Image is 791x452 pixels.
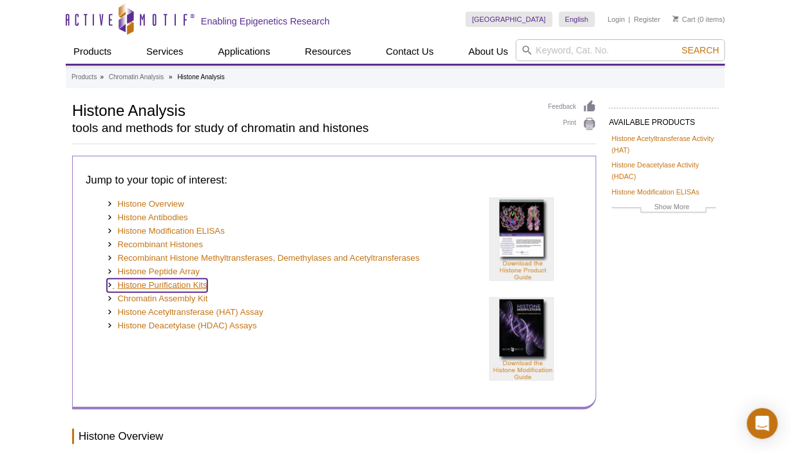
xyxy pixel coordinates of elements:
span: Search [682,45,720,55]
a: Login [608,15,625,24]
a: Histone Acetyltransferase Activity (HAT) [612,133,716,156]
li: » [100,73,104,80]
li: | [629,12,631,27]
a: Recombinant Histone Methyltransferases, Demethylases and Acetyltransferases [107,252,420,265]
a: About Us [461,39,517,64]
a: Histone Modification ELISAs [612,186,700,198]
li: » [169,73,173,80]
button: Search [678,44,723,56]
a: Histone Deacetylase (HDAC) Assays [107,319,257,333]
a: Cart [673,15,696,24]
a: Register [634,15,660,24]
img: Histone Modification Guide [490,297,554,381]
a: [GEOGRAPHIC_DATA] [466,12,553,27]
h2: tools and methods for study of chromatin and histones [72,122,535,134]
a: Histone Peptide Array [107,265,200,279]
a: Products [71,71,97,83]
a: Chromatin Analysis [109,71,164,83]
a: Products [66,39,119,64]
a: Applications [211,39,278,64]
a: Show More [612,201,716,216]
a: Histone Overview [107,198,184,211]
a: English [559,12,595,27]
a: Histone Modification ELISAs [107,225,225,238]
a: Feedback [548,100,596,114]
a: Print [548,117,596,131]
h2: Enabling Epigenetics Research [201,15,330,27]
a: Services [138,39,191,64]
img: Histone Product Guide [490,198,554,281]
h1: Histone Analysis [72,100,535,119]
input: Keyword, Cat. No. [516,39,725,61]
a: Histone Deacetylase Activity (HDAC) [612,159,716,182]
a: Recombinant Histones [107,238,203,252]
a: Histone Purification Kits [107,279,207,292]
a: Contact Us [378,39,441,64]
li: Histone Analysis [178,73,225,80]
img: Your Cart [673,15,679,22]
li: (0 items) [673,12,725,27]
div: Open Intercom Messenger [747,408,778,439]
a: Resources [298,39,359,64]
h3: Jump to your topic of interest: [86,173,583,188]
h3: Histone Overview [72,429,596,444]
h2: AVAILABLE PRODUCTS [609,108,719,131]
a: Histone Antibodies [107,211,188,225]
a: Chromatin Assembly Kit [107,292,208,306]
a: Histone Acetyltransferase (HAT) Assay [107,306,263,319]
